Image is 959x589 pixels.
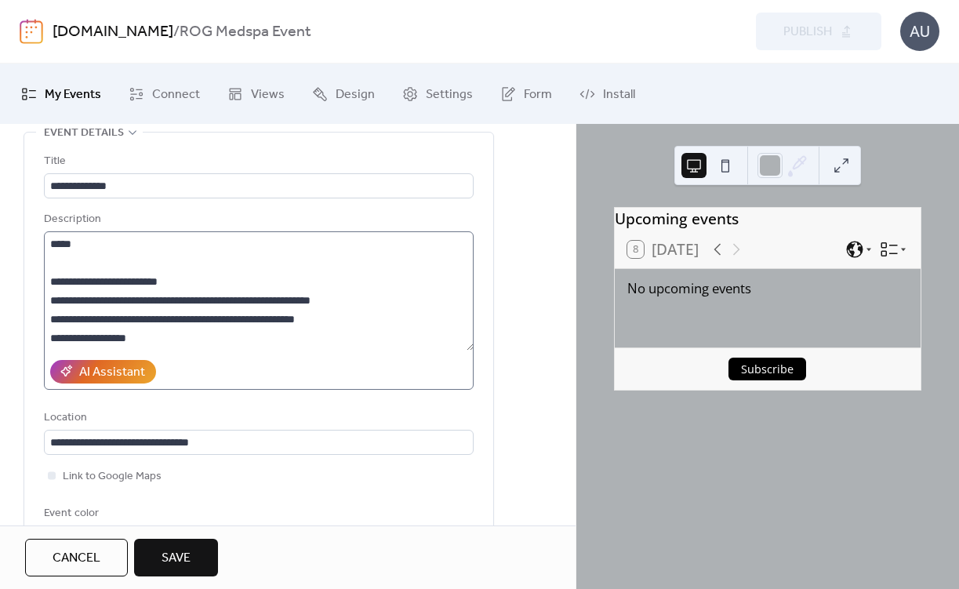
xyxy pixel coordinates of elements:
a: My Events [9,70,113,118]
img: logo [20,19,43,44]
button: Subscribe [728,358,806,381]
span: Cancel [53,549,100,568]
div: Location [44,409,470,427]
button: AI Assistant [50,360,156,384]
div: Title [44,152,470,171]
a: Views [216,70,296,118]
a: Settings [391,70,485,118]
div: Event color [44,504,169,523]
a: Connect [117,70,212,118]
span: Views [251,82,285,107]
span: Event details [44,124,124,143]
span: My Events [45,82,101,107]
div: No upcoming events [627,278,908,298]
a: Design [300,70,387,118]
a: Install [568,70,647,118]
span: Settings [426,82,473,107]
span: Install [603,82,635,107]
div: Description [44,210,470,229]
a: Form [489,70,564,118]
span: Form [524,82,552,107]
button: Save [134,539,218,576]
span: Connect [152,82,200,107]
div: AI Assistant [79,363,145,382]
div: AU [900,12,939,51]
span: Save [162,549,191,568]
div: Upcoming events [615,208,921,231]
a: [DOMAIN_NAME] [53,17,173,47]
b: / [173,17,180,47]
button: Cancel [25,539,128,576]
span: Design [336,82,375,107]
span: Link to Google Maps [63,467,162,486]
b: ROG Medspa Event [180,17,311,47]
